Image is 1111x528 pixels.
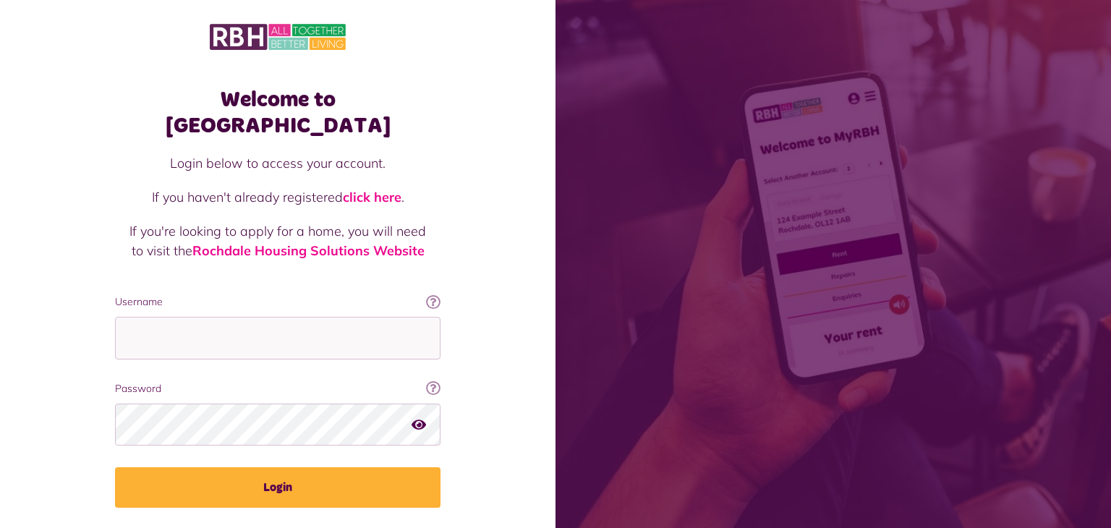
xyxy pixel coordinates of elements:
img: MyRBH [210,22,346,52]
p: If you haven't already registered . [129,187,426,207]
a: Rochdale Housing Solutions Website [192,242,425,259]
a: click here [343,189,401,205]
label: Password [115,381,440,396]
p: Login below to access your account. [129,153,426,173]
button: Login [115,467,440,508]
p: If you're looking to apply for a home, you will need to visit the [129,221,426,260]
h1: Welcome to [GEOGRAPHIC_DATA] [115,87,440,139]
label: Username [115,294,440,310]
